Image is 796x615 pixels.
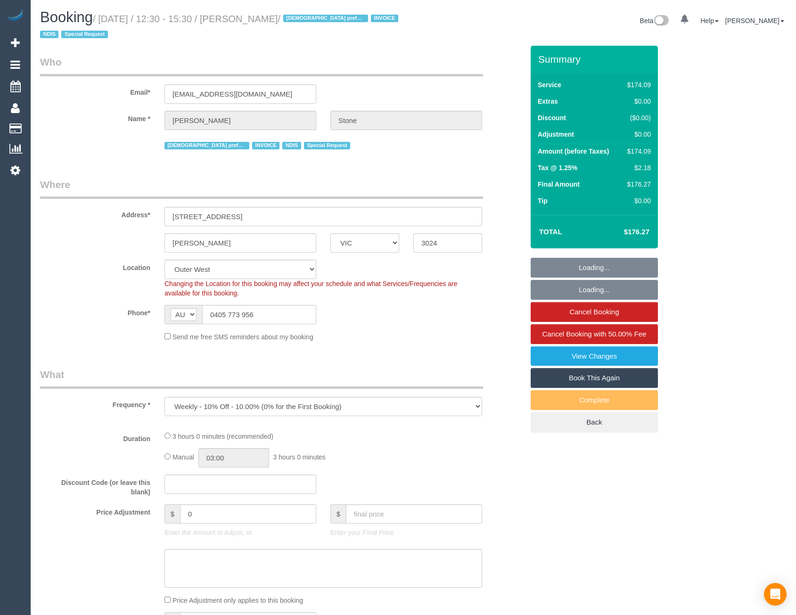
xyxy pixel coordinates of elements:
[282,142,301,149] span: NDIS
[538,97,558,106] label: Extras
[40,368,483,389] legend: What
[538,80,561,90] label: Service
[164,280,458,297] span: Changing the Location for this booking may affect your schedule and what Services/Frequencies are...
[330,111,482,130] input: Last Name*
[61,31,107,38] span: Special Request
[164,233,316,253] input: Suburb*
[172,333,313,341] span: Send me free SMS reminders about my booking
[624,180,651,189] div: $176.27
[40,178,483,199] legend: Where
[538,130,574,139] label: Adjustment
[164,84,316,104] input: Email*
[33,305,157,318] label: Phone*
[164,142,249,149] span: [DEMOGRAPHIC_DATA] preferred
[596,228,649,236] h4: $176.27
[640,17,669,25] a: Beta
[624,163,651,172] div: $2.18
[252,142,279,149] span: INVOICE
[33,431,157,443] label: Duration
[273,453,326,461] span: 3 hours 0 minutes
[764,583,787,606] div: Open Intercom Messenger
[700,17,719,25] a: Help
[33,84,157,97] label: Email*
[33,111,157,123] label: Name *
[538,180,580,189] label: Final Amount
[538,147,609,156] label: Amount (before Taxes)
[538,163,577,172] label: Tax @ 1.25%
[6,9,25,23] img: Automaid Logo
[40,55,483,76] legend: Who
[624,97,651,106] div: $0.00
[304,142,350,149] span: Special Request
[531,346,658,366] a: View Changes
[531,324,658,344] a: Cancel Booking with 50.00% Fee
[413,233,482,253] input: Post Code*
[283,15,368,22] span: [DEMOGRAPHIC_DATA] preferred
[653,15,669,27] img: New interface
[539,228,562,236] strong: Total
[624,147,651,156] div: $174.09
[624,113,651,123] div: ($0.00)
[33,260,157,272] label: Location
[172,597,303,604] span: Price Adjustment only applies to this booking
[164,504,180,524] span: $
[33,475,157,497] label: Discount Code (or leave this blank)
[40,31,58,38] span: NDIS
[172,433,273,440] span: 3 hours 0 minutes (recommended)
[531,368,658,388] a: Book This Again
[202,305,316,324] input: Phone*
[531,302,658,322] a: Cancel Booking
[624,196,651,205] div: $0.00
[725,17,784,25] a: [PERSON_NAME]
[538,54,653,65] h3: Summary
[624,80,651,90] div: $174.09
[531,412,658,432] a: Back
[33,504,157,517] label: Price Adjustment
[164,528,316,537] p: Enter the Amount to Adjust, or
[164,111,316,130] input: First Name*
[33,397,157,410] label: Frequency *
[40,14,401,40] small: / [DATE] / 12:30 - 15:30 / [PERSON_NAME]
[346,504,482,524] input: final price
[40,9,93,25] span: Booking
[538,113,566,123] label: Discount
[330,504,346,524] span: $
[624,130,651,139] div: $0.00
[172,453,194,461] span: Manual
[33,207,157,220] label: Address*
[371,15,398,22] span: INVOICE
[542,330,647,338] span: Cancel Booking with 50.00% Fee
[330,528,482,537] p: Enter your Final Price
[538,196,548,205] label: Tip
